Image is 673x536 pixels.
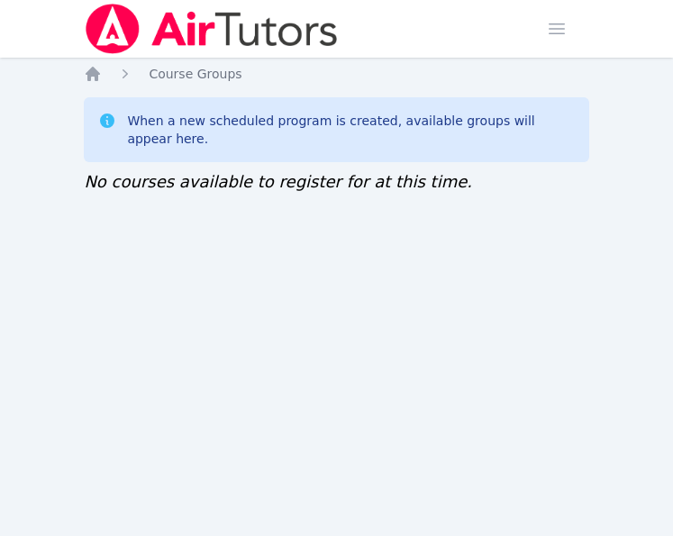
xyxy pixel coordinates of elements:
[127,112,574,148] div: When a new scheduled program is created, available groups will appear here.
[84,65,588,83] nav: Breadcrumb
[149,65,241,83] a: Course Groups
[149,67,241,81] span: Course Groups
[84,172,472,191] span: No courses available to register for at this time.
[84,4,339,54] img: Air Tutors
